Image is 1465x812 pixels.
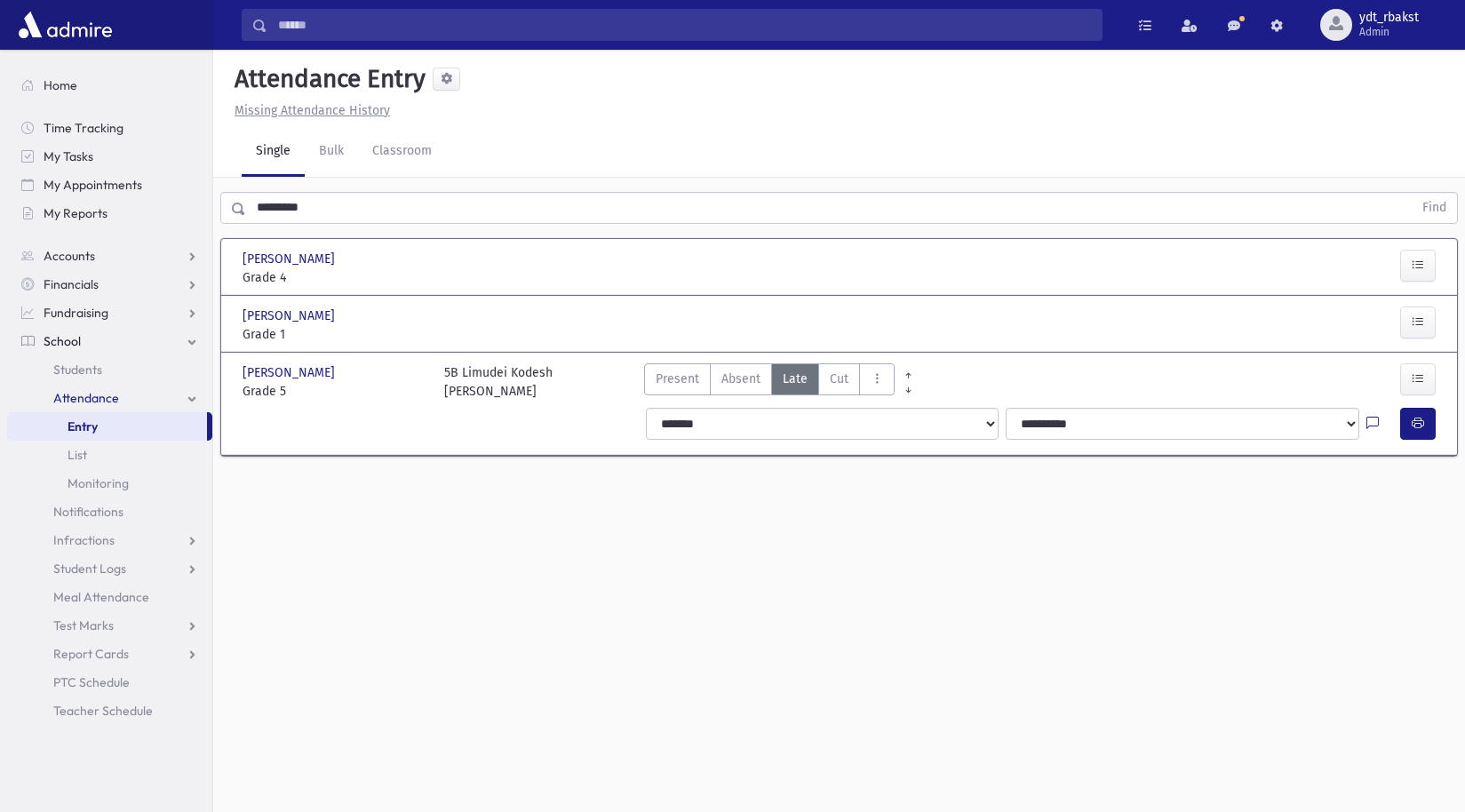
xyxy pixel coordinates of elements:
span: Late [783,370,808,388]
span: Grade 4 [243,268,426,287]
a: Fundraising [7,299,212,327]
a: Teacher Schedule [7,697,212,725]
span: Infractions [53,532,115,548]
span: [PERSON_NAME] [243,363,338,382]
a: My Appointments [7,171,212,199]
span: Monitoring [68,475,129,491]
span: Grade 5 [243,382,426,401]
span: List [68,447,87,463]
span: ydt_rbakst [1359,11,1419,25]
span: Home [44,77,77,93]
a: Time Tracking [7,114,212,142]
div: 5B Limudei Kodesh [PERSON_NAME] [444,363,553,401]
a: Entry [7,412,207,441]
a: My Reports [7,199,212,227]
span: Grade 1 [243,325,426,344]
span: Teacher Schedule [53,703,153,719]
span: Notifications [53,504,123,520]
a: List [7,441,212,469]
u: Missing Attendance History [235,103,390,118]
a: Accounts [7,242,212,270]
a: Monitoring [7,469,212,498]
span: PTC Schedule [53,674,130,690]
span: Admin [1359,25,1419,39]
span: Student Logs [53,561,126,577]
a: Financials [7,270,212,299]
input: Search [267,9,1102,41]
a: Infractions [7,526,212,554]
span: Present [656,370,699,388]
a: Missing Attendance History [227,103,390,118]
button: Find [1412,193,1457,223]
span: School [44,333,81,349]
span: My Tasks [44,148,93,164]
span: Financials [44,276,99,292]
a: Report Cards [7,640,212,668]
span: Report Cards [53,646,129,662]
a: Single [242,127,305,177]
a: Student Logs [7,554,212,583]
span: Absent [721,370,760,388]
a: Test Marks [7,611,212,640]
h5: Attendance Entry [227,64,426,94]
a: PTC Schedule [7,668,212,697]
span: Time Tracking [44,120,123,136]
a: Students [7,355,212,384]
a: My Tasks [7,142,212,171]
span: Cut [830,370,848,388]
a: Notifications [7,498,212,526]
a: Meal Attendance [7,583,212,611]
span: Accounts [44,248,95,264]
a: Bulk [305,127,358,177]
span: [PERSON_NAME] [243,250,338,268]
img: AdmirePro [14,7,116,43]
a: Home [7,71,212,100]
a: Attendance [7,384,212,412]
div: AttTypes [644,363,895,401]
span: Meal Attendance [53,589,149,605]
span: My Reports [44,205,107,221]
span: Test Marks [53,617,114,633]
span: Attendance [53,390,119,406]
span: Entry [68,418,98,434]
span: Students [53,362,102,378]
span: Fundraising [44,305,108,321]
a: Classroom [358,127,446,177]
span: My Appointments [44,177,142,193]
a: School [7,327,212,355]
span: [PERSON_NAME] [243,306,338,325]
